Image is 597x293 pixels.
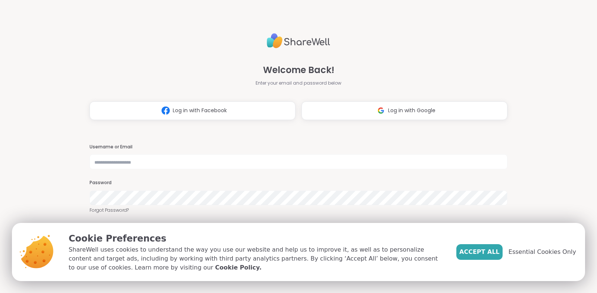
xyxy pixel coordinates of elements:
[509,248,576,256] span: Essential Cookies Only
[90,101,296,120] button: Log in with Facebook
[456,244,503,260] button: Accept All
[69,232,444,245] p: Cookie Preferences
[90,180,507,186] h3: Password
[374,104,388,117] img: ShareWell Logomark
[459,248,500,256] span: Accept All
[173,107,227,114] span: Log in with Facebook
[90,207,507,214] a: Forgot Password?
[69,245,444,272] p: ShareWell uses cookies to understand the way you use our website and help us to improve it, as we...
[263,63,334,77] span: Welcome Back!
[256,80,341,86] span: Enter your email and password below
[90,144,507,150] h3: Username or Email
[215,263,262,272] a: Cookie Policy.
[388,107,435,114] span: Log in with Google
[267,30,330,51] img: ShareWell Logo
[301,101,507,120] button: Log in with Google
[159,104,173,117] img: ShareWell Logomark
